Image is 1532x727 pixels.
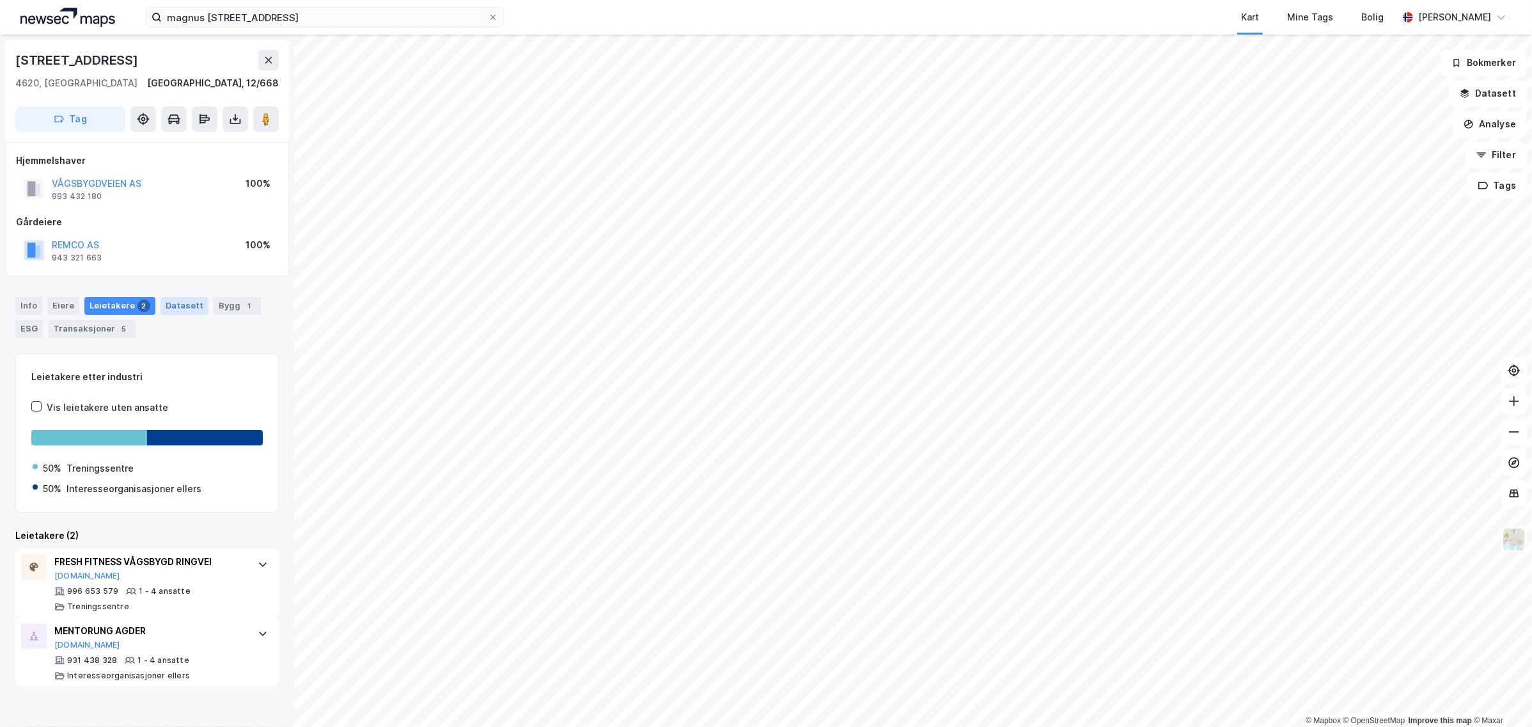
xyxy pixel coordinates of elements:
[1241,10,1259,25] div: Kart
[54,571,120,581] button: [DOMAIN_NAME]
[162,8,488,27] input: Søk på adresse, matrikkel, gårdeiere, leietakere eller personer
[16,153,278,168] div: Hjemmelshaver
[1409,716,1472,725] a: Improve this map
[67,602,129,612] div: Treningssentre
[52,191,102,202] div: 993 432 180
[15,528,279,543] div: Leietakere (2)
[1361,10,1384,25] div: Bolig
[15,106,125,132] button: Tag
[67,671,190,681] div: Interesseorganisasjoner ellers
[67,586,118,596] div: 996 653 579
[47,400,168,415] div: Vis leietakere uten ansatte
[1466,142,1527,168] button: Filter
[1453,111,1527,137] button: Analyse
[48,320,136,338] div: Transaksjoner
[137,300,150,312] div: 2
[15,320,43,338] div: ESG
[1468,666,1532,727] iframe: Chat Widget
[43,461,61,476] div: 50%
[160,297,208,315] div: Datasett
[1343,716,1405,725] a: OpenStreetMap
[84,297,155,315] div: Leietakere
[1449,81,1527,106] button: Datasett
[1441,50,1527,76] button: Bokmerker
[47,297,79,315] div: Eiere
[66,461,134,476] div: Treningssentre
[52,253,102,263] div: 943 321 663
[67,655,117,666] div: 931 438 328
[1306,716,1341,725] a: Mapbox
[147,76,279,91] div: [GEOGRAPHIC_DATA], 12/668
[43,481,61,497] div: 50%
[1467,173,1527,198] button: Tags
[1468,666,1532,727] div: Kontrollprogram for chat
[54,554,245,570] div: FRESH FITNESS VÅGSBYGD RINGVEI
[139,586,191,596] div: 1 - 4 ansatte
[246,176,270,191] div: 100%
[31,369,263,385] div: Leietakere etter industri
[246,237,270,253] div: 100%
[15,76,137,91] div: 4620, [GEOGRAPHIC_DATA]
[20,8,115,27] img: logo.a4113a55bc3d86da70a041830d287a7e.svg
[1287,10,1333,25] div: Mine Tags
[15,50,141,70] div: [STREET_ADDRESS]
[66,481,201,497] div: Interesseorganisasjoner ellers
[1502,527,1526,552] img: Z
[118,323,130,335] div: 5
[15,297,42,315] div: Info
[16,214,278,230] div: Gårdeiere
[214,297,261,315] div: Bygg
[243,300,256,312] div: 1
[54,623,245,639] div: MENTORUNG AGDER
[54,640,120,650] button: [DOMAIN_NAME]
[137,655,189,666] div: 1 - 4 ansatte
[1418,10,1491,25] div: [PERSON_NAME]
